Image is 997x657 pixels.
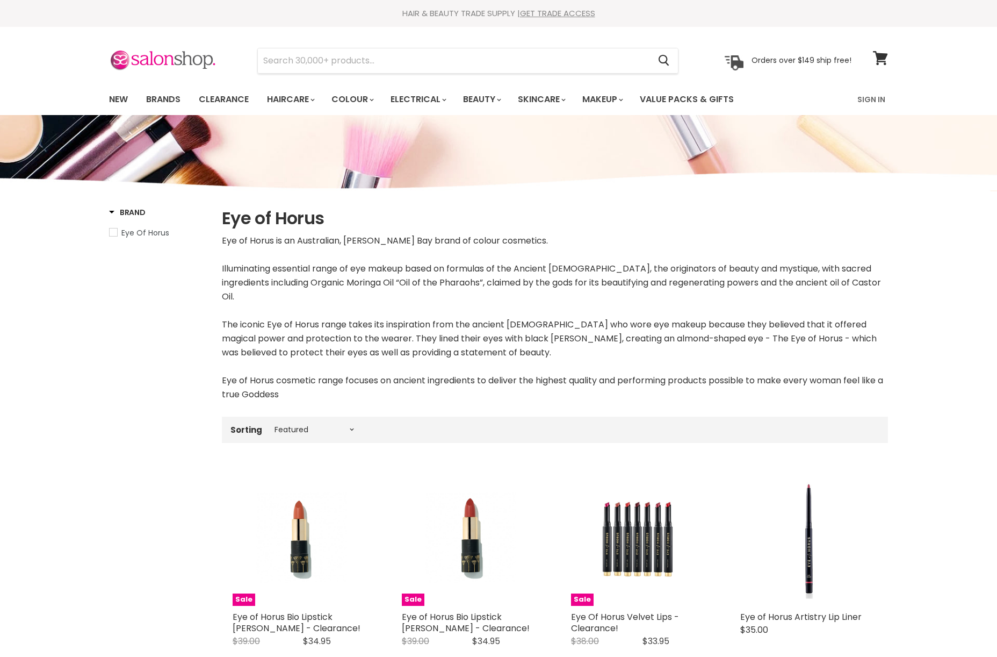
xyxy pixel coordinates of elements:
[594,469,685,606] img: Eye Of Horus Velvet Lips
[455,88,508,111] a: Beauty
[109,207,146,218] h3: Brand
[233,611,360,634] a: Eye of Horus Bio Lipstick [PERSON_NAME] - Clearance!
[96,8,901,19] div: HAIR & BEAUTY TRADE SUPPLY |
[851,88,892,111] a: Sign In
[571,594,594,606] span: Sale
[472,635,500,647] span: $34.95
[259,88,321,111] a: Haircare
[233,594,255,606] span: Sale
[402,611,530,634] a: Eye of Horus Bio Lipstick [PERSON_NAME] - Clearance!
[96,84,901,115] nav: Main
[402,469,539,606] a: Eye of Horus Bio Lipstick Freya Rose Eye of Horus Bio Lipstick Freya Rose Sale
[138,88,189,111] a: Brands
[222,234,888,402] div: Eye of Horus is an Australian, [PERSON_NAME] Bay brand of colour cosmetics. Illuminating essentia...
[740,611,862,623] a: Eye of Horus Artistry Lip Liner
[256,469,347,606] img: Eye of Horus Bio Lipstick Aurora Peach
[233,635,260,647] span: $39.00
[740,624,768,636] span: $35.00
[402,635,429,647] span: $39.00
[642,635,669,647] span: $33.95
[258,48,649,73] input: Search
[109,227,208,239] a: Eye Of Horus
[520,8,595,19] a: GET TRADE ACCESS
[101,84,797,115] ul: Main menu
[191,88,257,111] a: Clearance
[382,88,453,111] a: Electrical
[632,88,742,111] a: Value Packs & Gifts
[752,55,851,65] p: Orders over $149 ship free!
[121,227,169,238] span: Eye Of Horus
[574,88,630,111] a: Makeup
[402,594,424,606] span: Sale
[101,88,136,111] a: New
[233,469,370,606] a: Eye of Horus Bio Lipstick Aurora Peach Eye of Horus Bio Lipstick Aurora Peach Sale
[649,48,678,73] button: Search
[763,469,855,606] img: Eye of Horus Artistry Lip Liner
[257,48,678,74] form: Product
[230,425,262,434] label: Sorting
[571,611,679,634] a: Eye Of Horus Velvet Lips - Clearance!
[510,88,572,111] a: Skincare
[425,469,516,606] img: Eye of Horus Bio Lipstick Freya Rose
[571,635,599,647] span: $38.00
[571,469,708,606] a: Eye Of Horus Velvet Lips Eye Of Horus Velvet Lips Sale
[740,469,877,606] a: Eye of Horus Artistry Lip Liner Eye of Horus Artistry Lip Liner
[222,207,888,230] h1: Eye of Horus
[303,635,331,647] span: $34.95
[323,88,380,111] a: Colour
